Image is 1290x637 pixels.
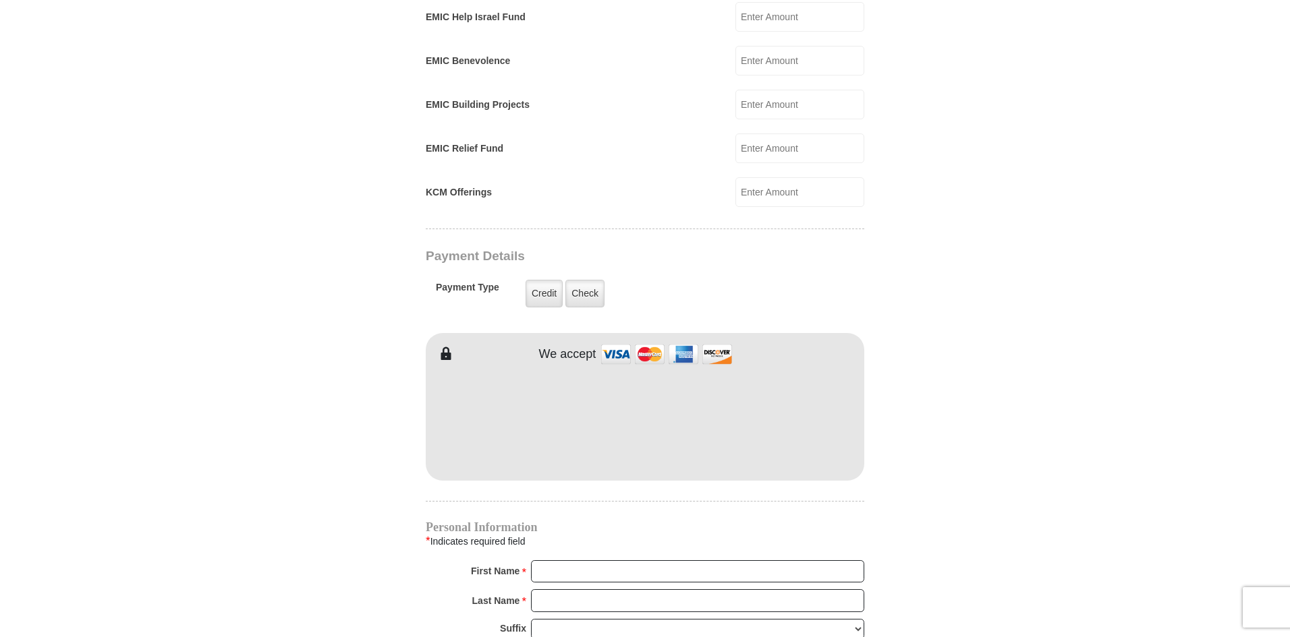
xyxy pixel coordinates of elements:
[426,10,526,24] label: EMIC Help Israel Fund
[472,591,520,610] strong: Last Name
[735,2,864,32] input: Enter Amount
[426,98,530,112] label: EMIC Building Projects
[426,522,864,533] h4: Personal Information
[526,280,563,307] label: Credit
[426,142,503,156] label: EMIC Relief Fund
[426,249,770,264] h3: Payment Details
[599,340,734,369] img: credit cards accepted
[735,90,864,119] input: Enter Amount
[471,562,520,580] strong: First Name
[735,177,864,207] input: Enter Amount
[426,54,510,68] label: EMIC Benevolence
[735,133,864,163] input: Enter Amount
[426,533,864,550] div: Indicates required field
[565,280,605,307] label: Check
[426,185,492,200] label: KCM Offerings
[436,282,499,300] h5: Payment Type
[539,347,596,362] h4: We accept
[735,46,864,75] input: Enter Amount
